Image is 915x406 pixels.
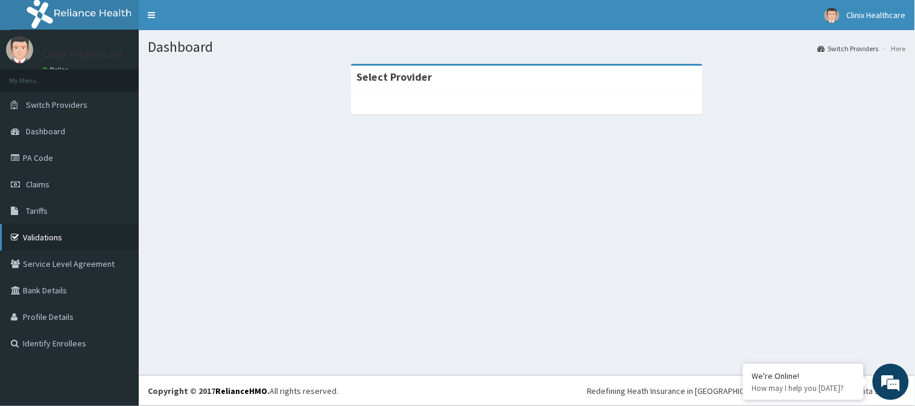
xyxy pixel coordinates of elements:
div: Redefining Heath Insurance in [GEOGRAPHIC_DATA] using Telemedicine and Data Science! [587,385,906,397]
strong: Select Provider [357,70,432,84]
textarea: Type your message and hit 'Enter' [6,275,230,317]
div: Chat with us now [63,67,203,83]
footer: All rights reserved. [139,375,915,406]
h1: Dashboard [148,39,906,55]
img: d_794563401_company_1708531726252_794563401 [22,60,49,90]
a: Online [42,66,71,74]
li: Here [880,43,906,54]
p: Clinix Healthcare [42,49,123,60]
span: Clinix Healthcare [847,10,906,20]
span: We're online! [70,125,166,246]
span: Claims [26,179,49,190]
img: User Image [825,8,840,23]
span: Switch Providers [26,99,87,110]
div: Minimize live chat window [198,6,227,35]
span: Dashboard [26,126,65,137]
span: Tariffs [26,205,48,216]
img: User Image [6,36,33,63]
div: We're Online! [752,370,855,381]
strong: Copyright © 2017 . [148,386,270,396]
p: How may I help you today? [752,383,855,393]
a: RelianceHMO [215,386,267,396]
a: Switch Providers [818,43,879,54]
